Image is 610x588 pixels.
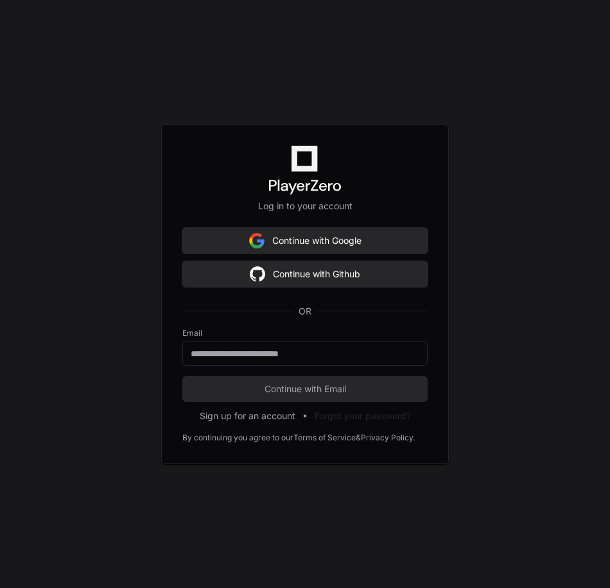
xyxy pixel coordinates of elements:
div: & [356,433,361,443]
button: Continue with Email [182,376,428,402]
button: Forgot your password? [315,410,411,422]
button: Continue with Github [182,261,428,287]
label: Email [182,328,428,338]
p: Log in to your account [182,200,428,212]
a: Terms of Service [293,433,356,443]
button: Sign up for an account [200,410,295,422]
div: By continuing you agree to our [182,433,293,443]
img: Sign in with google [249,228,265,254]
span: OR [293,305,317,318]
img: Sign in with google [250,261,265,287]
a: Privacy Policy. [361,433,415,443]
button: Continue with Google [182,228,428,254]
span: Continue with Email [182,383,428,395]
